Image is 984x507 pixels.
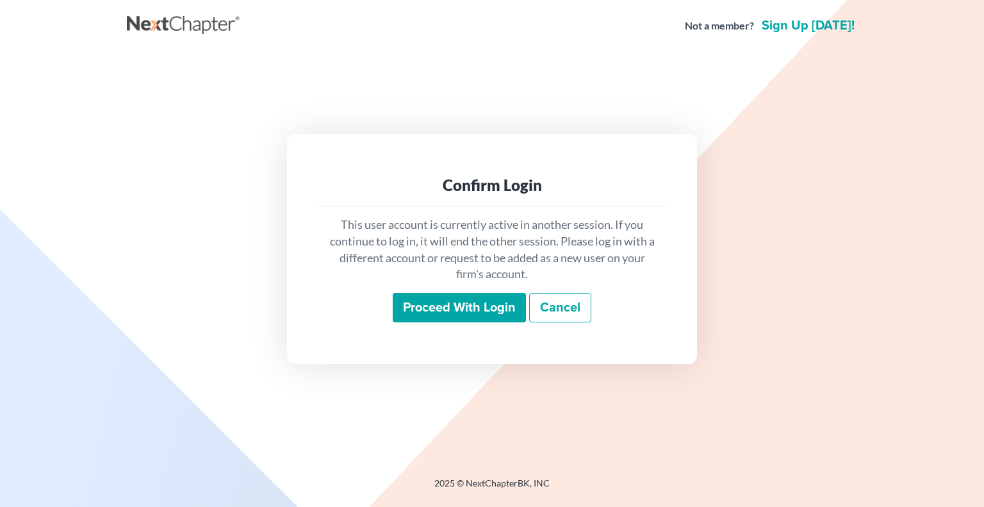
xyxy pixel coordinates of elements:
[529,293,591,322] a: Cancel
[328,217,656,283] p: This user account is currently active in another session. If you continue to log in, it will end ...
[127,477,857,500] div: 2025 © NextChapterBK, INC
[393,293,526,322] input: Proceed with login
[328,175,656,195] div: Confirm Login
[685,19,754,33] strong: Not a member?
[759,19,857,32] a: Sign up [DATE]!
